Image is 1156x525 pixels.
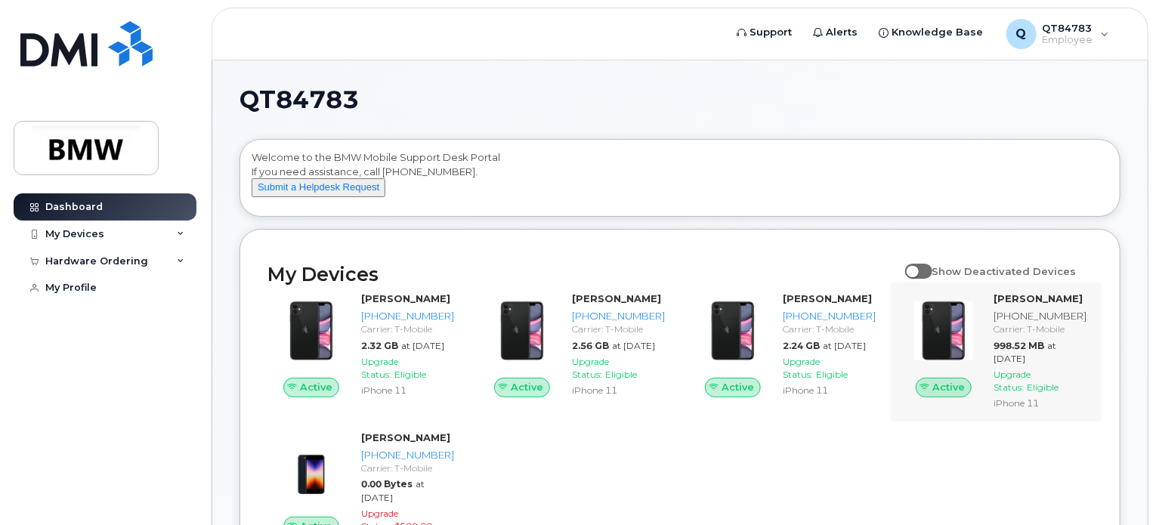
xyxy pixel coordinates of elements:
strong: [PERSON_NAME] [361,431,450,443]
span: Eligible [394,369,426,380]
span: Upgrade Status: [994,369,1031,393]
div: iPhone 11 [783,384,876,397]
span: 0.00 Bytes [361,478,413,489]
img: iPhone_11.jpg [701,299,765,363]
div: [PHONE_NUMBER] [783,309,876,323]
span: at [DATE] [994,340,1056,364]
span: Active [722,380,754,394]
a: Active[PERSON_NAME][PHONE_NUMBER]Carrier: T-Mobile2.56 GBat [DATE]Upgrade Status:EligibleiPhone 11 [478,292,671,400]
strong: [PERSON_NAME] [994,292,1083,304]
button: Submit a Helpdesk Request [252,178,385,197]
span: Active [300,380,332,394]
strong: [PERSON_NAME] [783,292,872,304]
div: iPhone 11 [994,397,1086,409]
div: [PHONE_NUMBER] [572,309,665,323]
strong: [PERSON_NAME] [361,292,450,304]
span: Show Deactivated Devices [932,265,1077,277]
a: Active[PERSON_NAME][PHONE_NUMBER]Carrier: T-Mobile2.24 GBat [DATE]Upgrade Status:EligibleiPhone 11 [689,292,882,400]
img: image20231002-3703462-1angbar.jpeg [280,438,343,502]
span: Active [511,380,543,394]
span: QT84783 [240,88,359,111]
img: iPhone_11.jpg [912,299,975,363]
strong: [PERSON_NAME] [572,292,661,304]
div: iPhone 11 [361,384,454,397]
span: at [DATE] [823,340,866,351]
div: Carrier: T-Mobile [783,323,876,335]
span: at [DATE] [612,340,655,351]
div: Carrier: T-Mobile [994,323,1086,335]
div: Welcome to the BMW Mobile Support Desk Portal If you need assistance, call [PHONE_NUMBER]. [252,150,1108,211]
span: Eligible [1027,381,1059,393]
a: Submit a Helpdesk Request [252,181,385,193]
span: at [DATE] [401,340,444,351]
span: Eligible [816,369,848,380]
a: Active[PERSON_NAME][PHONE_NUMBER]Carrier: T-Mobile2.32 GBat [DATE]Upgrade Status:EligibleiPhone 11 [267,292,460,400]
img: iPhone_11.jpg [280,299,343,363]
div: Carrier: T-Mobile [572,323,665,335]
span: at [DATE] [361,478,425,502]
span: Upgrade Status: [361,356,398,380]
span: 2.32 GB [361,340,398,351]
input: Show Deactivated Devices [905,257,917,269]
span: 2.56 GB [572,340,609,351]
div: [PHONE_NUMBER] [994,309,1086,323]
img: iPhone_11.jpg [490,299,554,363]
div: [PHONE_NUMBER] [361,448,454,462]
a: Active[PERSON_NAME][PHONE_NUMBER]Carrier: T-Mobile998.52 MBat [DATE]Upgrade Status:EligibleiPhone 11 [900,292,1093,412]
span: Upgrade Status: [572,356,609,380]
div: [PHONE_NUMBER] [361,309,454,323]
span: 998.52 MB [994,340,1044,351]
h2: My Devices [267,263,898,286]
div: Carrier: T-Mobile [361,462,454,474]
span: 2.24 GB [783,340,820,351]
span: Active [932,380,965,394]
div: iPhone 11 [572,384,665,397]
span: Eligible [605,369,637,380]
div: Carrier: T-Mobile [361,323,454,335]
span: Upgrade Status: [783,356,820,380]
iframe: Messenger Launcher [1090,459,1145,514]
